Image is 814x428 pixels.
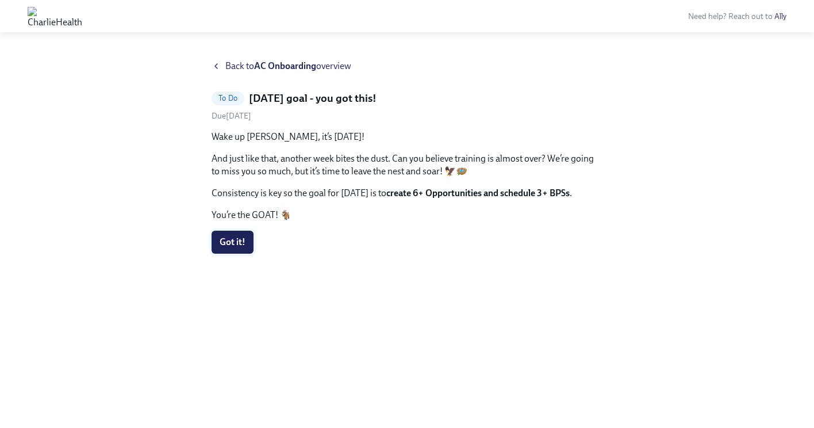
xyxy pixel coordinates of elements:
[212,111,251,121] span: Sunday, September 21st 2025, 4:00 am
[212,187,602,200] p: Consistency is key so the goal for [DATE] is to .
[212,131,602,143] p: Wake up [PERSON_NAME], it’s [DATE]!
[249,91,377,106] h5: [DATE] goal - you got this!
[688,12,786,21] span: Need help? Reach out to
[212,209,602,221] p: You’re the GOAT! 🐐
[220,236,245,248] span: Got it!
[225,60,351,72] span: Back to overview
[212,60,602,72] a: Back toAC Onboardingoverview
[212,152,602,178] p: And just like that, another week bites the dust. Can you believe training is almost over? We’re g...
[386,188,570,198] strong: create 6+ Opportunities and schedule 3+ BPSs
[28,7,82,25] img: CharlieHealth
[212,231,254,254] button: Got it!
[254,60,316,71] strong: AC Onboarding
[212,94,244,102] span: To Do
[774,12,786,21] a: Ally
